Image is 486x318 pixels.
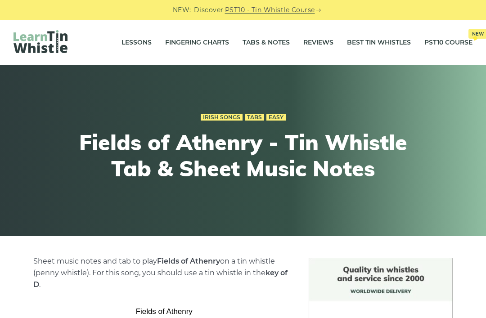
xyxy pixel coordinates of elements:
[165,31,229,54] a: Fingering Charts
[245,114,264,121] a: Tabs
[266,114,286,121] a: Easy
[303,31,333,54] a: Reviews
[121,31,152,54] a: Lessons
[13,30,67,53] img: LearnTinWhistle.com
[33,269,288,289] strong: key of D
[424,31,472,54] a: PST10 CourseNew
[201,114,243,121] a: Irish Songs
[33,255,296,291] p: Sheet music notes and tab to play on a tin whistle (penny whistle). For this song, you should use...
[243,31,290,54] a: Tabs & Notes
[157,257,220,265] strong: Fields of Athenry
[77,130,409,181] h1: Fields of Athenry - Tin Whistle Tab & Sheet Music Notes
[347,31,411,54] a: Best Tin Whistles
